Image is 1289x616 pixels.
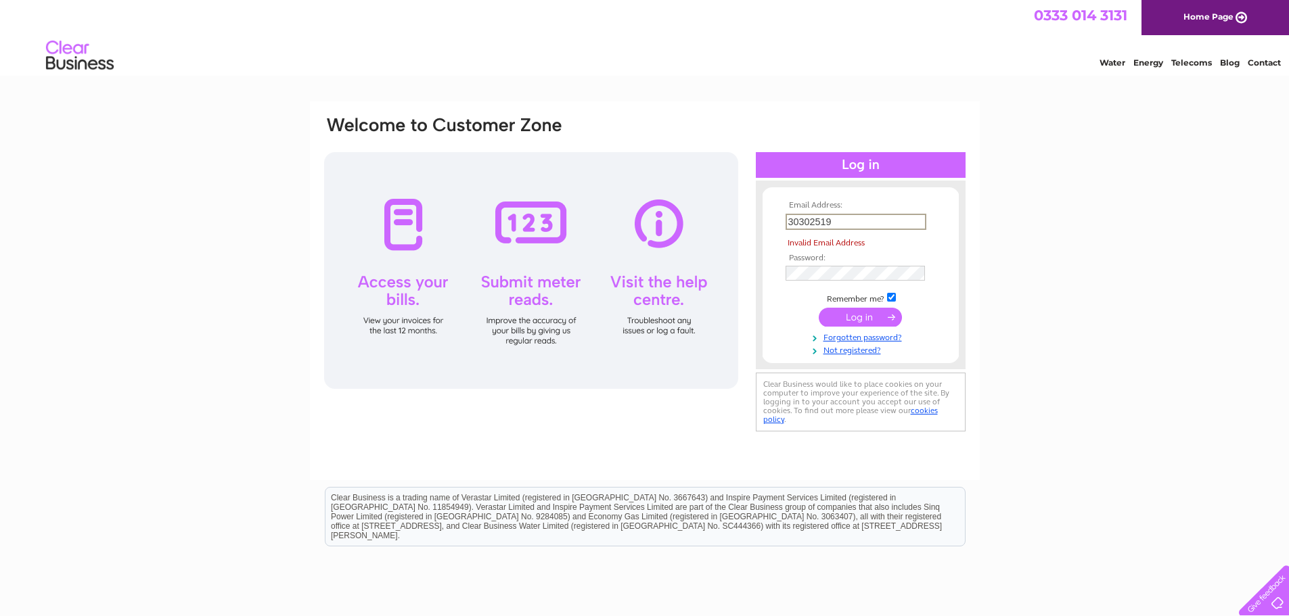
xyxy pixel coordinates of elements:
a: Not registered? [786,343,939,356]
a: 0333 014 3131 [1034,7,1127,24]
a: cookies policy [763,406,938,424]
div: Clear Business would like to place cookies on your computer to improve your experience of the sit... [756,373,966,431]
a: Contact [1248,57,1281,68]
th: Password: [782,254,939,263]
input: Submit [819,308,902,327]
div: Clear Business is a trading name of Verastar Limited (registered in [GEOGRAPHIC_DATA] No. 3667643... [325,7,965,66]
a: Forgotten password? [786,330,939,343]
td: Remember me? [782,291,939,304]
a: Water [1100,57,1125,68]
a: Telecoms [1171,57,1212,68]
span: Invalid Email Address [788,238,865,247]
a: Energy [1133,57,1163,68]
th: Email Address: [782,201,939,210]
img: logo.png [45,35,114,76]
a: Blog [1220,57,1240,68]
